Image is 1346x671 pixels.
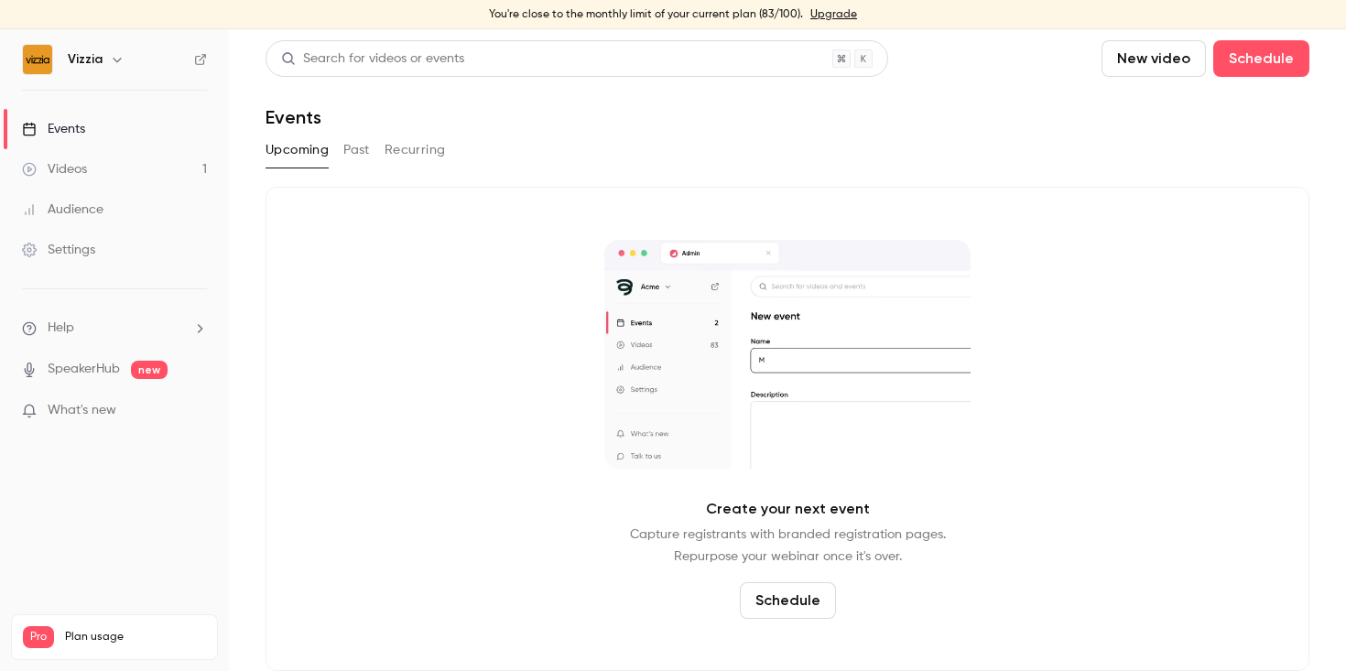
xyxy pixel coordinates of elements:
[630,524,946,568] p: Capture registrants with branded registration pages. Repurpose your webinar once it's over.
[22,241,95,259] div: Settings
[266,106,321,128] h1: Events
[48,360,120,379] a: SpeakerHub
[22,120,85,138] div: Events
[385,135,446,165] button: Recurring
[65,630,206,644] span: Plan usage
[131,361,168,379] span: new
[266,135,329,165] button: Upcoming
[281,49,464,69] div: Search for videos or events
[1213,40,1309,77] button: Schedule
[810,7,857,22] a: Upgrade
[1102,40,1206,77] button: New video
[22,200,103,219] div: Audience
[740,582,836,619] button: Schedule
[23,45,52,74] img: Vizzia
[23,626,54,648] span: Pro
[68,50,103,69] h6: Vizzia
[343,135,370,165] button: Past
[48,401,116,420] span: What's new
[706,498,870,520] p: Create your next event
[48,319,74,338] span: Help
[22,160,87,179] div: Videos
[22,319,207,338] li: help-dropdown-opener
